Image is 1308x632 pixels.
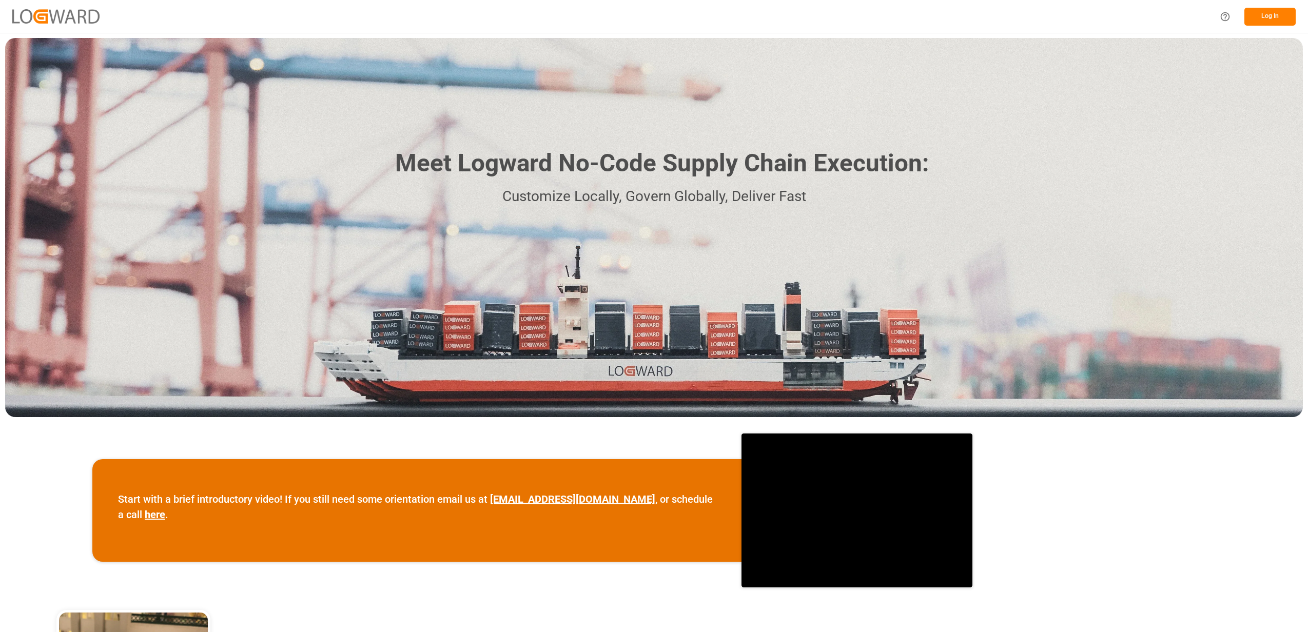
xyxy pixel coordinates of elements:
p: Customize Locally, Govern Globally, Deliver Fast [380,185,929,208]
button: Log In [1244,8,1296,26]
a: here [145,508,165,521]
button: Help Center [1214,5,1237,28]
a: [EMAIL_ADDRESS][DOMAIN_NAME] [490,493,655,505]
img: Logward_new_orange.png [12,9,100,23]
h1: Meet Logward No-Code Supply Chain Execution: [395,145,929,182]
p: Start with a brief introductory video! If you still need some orientation email us at , or schedu... [118,491,716,522]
